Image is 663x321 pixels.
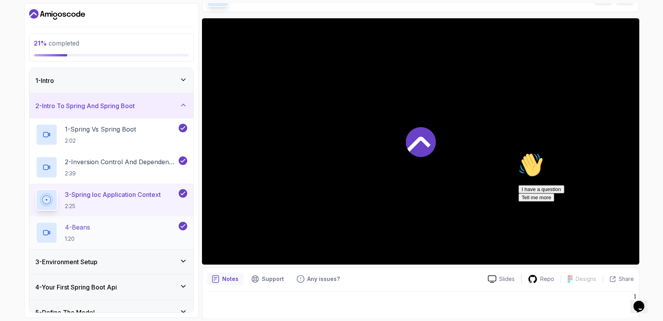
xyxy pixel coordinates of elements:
[36,282,117,292] h3: 4 - Your First Spring Boot Api
[223,275,239,283] p: Notes
[29,8,85,21] a: Dashboard
[65,202,161,210] p: 2:25
[36,76,54,85] h3: 1 - Intro
[515,149,655,286] iframe: chat widget
[34,39,47,47] span: 21 %
[3,3,28,28] img: :wave:
[65,170,177,177] p: 2:39
[65,125,136,134] p: 1 - Spring Vs Spring Boot
[36,257,98,267] h3: 3 - Environment Setup
[36,308,95,317] h3: 5 - Define The Model
[3,23,77,29] span: Hi! How can we help?
[262,275,284,283] p: Support
[3,3,143,52] div: 👋Hi! How can we help?I have a questionTell me more
[65,190,161,199] p: 3 - Spring Ioc Application Context
[65,223,90,232] p: 4 - Beans
[30,68,193,93] button: 1-Intro
[36,189,187,211] button: 3-Spring Ioc Application Context2:25
[630,290,655,313] iframe: chat widget
[247,273,289,285] button: Support button
[36,124,187,146] button: 1-Spring Vs Spring Boot2:02
[65,137,136,145] p: 2:02
[65,235,90,243] p: 1:20
[482,275,521,283] a: Slides
[30,93,193,118] button: 2-Intro To Spring And Spring Boot
[65,157,177,167] p: 2 - Inversion Control And Dependency Injection
[3,36,49,44] button: I have a question
[36,222,187,244] button: 4-Beans1:20
[3,44,39,52] button: Tell me more
[308,275,340,283] p: Any issues?
[36,101,135,111] h3: 2 - Intro To Spring And Spring Boot
[207,273,244,285] button: notes button
[30,249,193,274] button: 3-Environment Setup
[30,275,193,300] button: 4-Your First Spring Boot Api
[292,273,345,285] button: Feedback button
[34,39,80,47] span: completed
[499,275,515,283] p: Slides
[36,156,187,178] button: 2-Inversion Control And Dependency Injection2:39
